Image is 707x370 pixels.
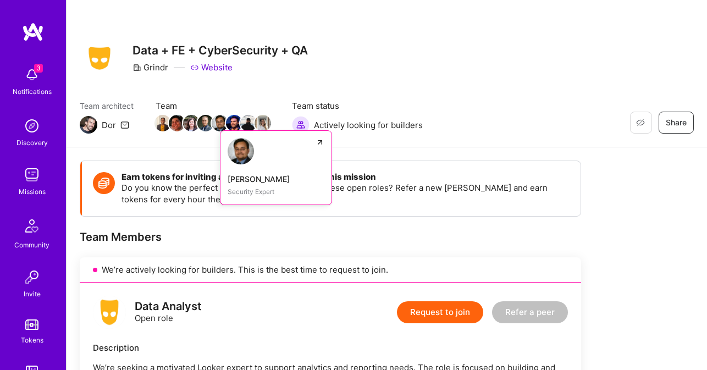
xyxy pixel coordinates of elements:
i: icon Mail [120,120,129,129]
div: [PERSON_NAME] [228,173,324,185]
img: logo [22,22,44,42]
img: Team Member Avatar [169,115,185,131]
a: Team Member Avatar [256,114,270,132]
a: Jan Vandenbos[PERSON_NAME]Security Expert [220,130,332,205]
img: Team Member Avatar [226,115,242,131]
div: Team Members [80,230,581,244]
a: Website [190,62,233,73]
img: Jan Vandenbos [228,138,254,164]
img: Actively looking for builders [292,116,310,134]
a: Team Member Avatar [241,114,256,132]
span: Team status [292,100,423,112]
div: Notifications [13,86,52,97]
a: Team Member Avatar [156,114,170,132]
h4: Earn tokens for inviting a new [PERSON_NAME] to this mission [121,172,570,182]
div: Open role [135,301,202,324]
img: Team Member Avatar [197,115,214,131]
img: logo [93,296,126,329]
button: Share [659,112,694,134]
img: Team Member Avatar [240,115,257,131]
span: Share [666,117,687,128]
img: tokens [25,319,38,330]
img: teamwork [21,164,43,186]
a: Team Member Avatar [184,114,198,132]
i: icon ArrowUpRight [316,138,324,147]
img: Team Member Avatar [183,115,200,131]
span: Actively looking for builders [314,119,423,131]
div: Community [14,239,49,251]
img: Invite [21,266,43,288]
span: 3 [34,64,43,73]
div: Discovery [16,137,48,148]
img: Company Logo [80,43,119,73]
div: Dor [102,119,116,131]
img: Team Member Avatar [154,115,171,131]
span: Team architect [80,100,134,112]
i: icon CompanyGray [132,63,141,72]
button: Request to join [397,301,483,323]
img: bell [21,64,43,86]
img: Team Member Avatar [255,115,271,131]
i: icon EyeClosed [636,118,645,127]
div: Description [93,342,568,354]
h3: Data + FE + CyberSecurity + QA [132,43,308,57]
div: Missions [19,186,46,197]
span: Team [156,100,270,112]
a: Team Member Avatar [198,114,213,132]
img: discovery [21,115,43,137]
a: Team Member Avatar [213,114,227,132]
div: We’re actively looking for builders. This is the best time to request to join. [80,257,581,283]
button: Refer a peer [492,301,568,323]
div: Security Expert [228,186,324,197]
div: Grindr [132,62,168,73]
div: Invite [24,288,41,300]
a: Team Member Avatar [170,114,184,132]
img: Team Architect [80,116,97,134]
p: Do you know the perfect builder for one or more of these open roles? Refer a new [PERSON_NAME] an... [121,182,570,205]
img: Token icon [93,172,115,194]
img: Team Member Avatar [212,115,228,131]
img: Community [19,213,45,239]
div: Tokens [21,334,43,346]
div: Data Analyst [135,301,202,312]
a: Team Member Avatar [227,114,241,132]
